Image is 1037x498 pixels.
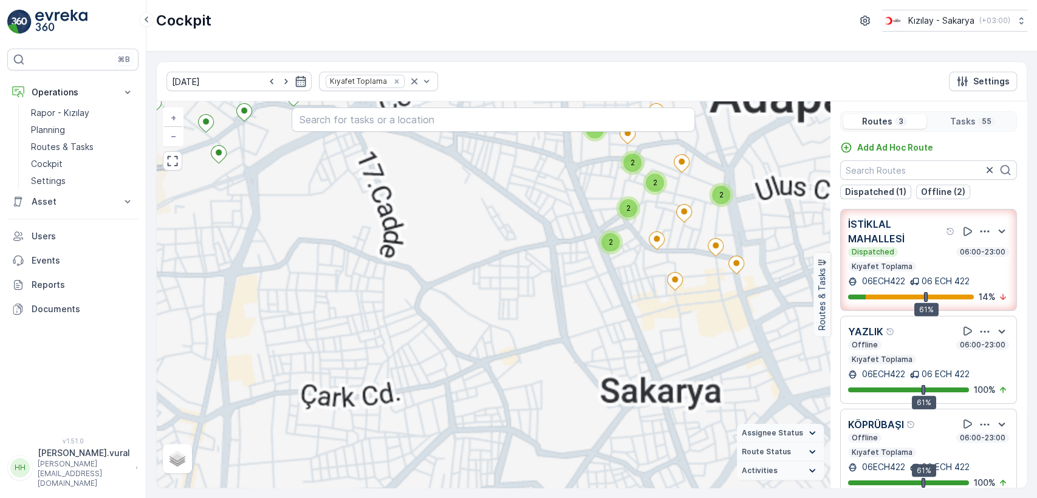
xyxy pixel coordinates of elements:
[171,112,176,123] span: +
[882,10,1027,32] button: Kızılay - Sakarya(+03:00)
[862,115,892,128] p: Routes
[848,217,943,246] p: İSTİKLAL MAHALLESİ
[912,396,936,409] div: 61%
[860,368,905,380] p: 06ECH422
[38,459,130,488] p: [PERSON_NAME][EMAIL_ADDRESS][DOMAIN_NAME]
[7,297,139,321] a: Documents
[32,196,114,208] p: Asset
[390,77,403,86] div: Remove Kıyafet Toplama
[10,458,30,477] div: HH
[974,477,996,489] p: 100 %
[912,464,936,477] div: 61%
[35,10,87,34] img: logo_light-DOdMpM7g.png
[7,224,139,248] a: Users
[164,445,191,472] a: Layers
[973,75,1010,87] p: Settings
[31,107,89,119] p: Rapor - Kızılay
[979,291,996,303] p: 14 %
[886,327,895,336] div: Help Tooltip Icon
[620,151,645,175] div: 2
[719,190,724,199] span: 2
[26,138,139,155] a: Routes & Tasks
[38,447,130,459] p: [PERSON_NAME].vural
[32,279,134,291] p: Reports
[737,462,824,480] summary: Activities
[643,171,667,195] div: 2
[709,183,733,207] div: 2
[737,424,824,443] summary: Assignee Status
[32,230,134,242] p: Users
[292,107,696,132] input: Search for tasks or a location
[32,303,134,315] p: Documents
[616,196,640,220] div: 2
[950,115,976,128] p: Tasks
[609,237,613,247] span: 2
[974,384,996,396] p: 100 %
[922,368,970,380] p: 06 ECH 422
[118,55,130,64] p: ⌘B
[848,324,883,339] p: YAZLIK
[653,178,657,187] span: 2
[840,160,1017,180] input: Search Routes
[7,80,139,104] button: Operations
[156,11,211,30] p: Cockpit
[626,203,631,213] span: 2
[164,127,182,145] a: Zoom Out
[857,142,933,154] p: Add Ad Hoc Route
[850,355,914,364] p: Kıyafet Toplama
[840,142,933,154] a: Add Ad Hoc Route
[31,175,66,187] p: Settings
[981,117,993,126] p: 55
[7,189,139,214] button: Asset
[7,447,139,488] button: HH[PERSON_NAME].vural[PERSON_NAME][EMAIL_ADDRESS][DOMAIN_NAME]
[171,131,177,141] span: −
[882,14,903,27] img: k%C4%B1z%C4%B1lay_DTAvauz.png
[7,10,32,34] img: logo
[922,461,970,473] p: 06 ECH 422
[946,227,956,236] div: Help Tooltip Icon
[916,185,970,199] button: Offline (2)
[7,437,139,445] span: v 1.51.0
[631,158,635,167] span: 2
[921,186,965,198] p: Offline (2)
[959,433,1007,443] p: 06:00-23:00
[850,433,879,443] p: Offline
[860,275,905,287] p: 06ECH422
[31,158,63,170] p: Cockpit
[32,254,134,267] p: Events
[840,185,911,199] button: Dispatched (1)
[908,15,974,27] p: Kızılay - Sakarya
[845,186,906,198] p: Dispatched (1)
[850,448,914,457] p: Kıyafet Toplama
[164,109,182,127] a: Zoom In
[166,72,312,91] input: dd/mm/yyyy
[897,117,905,126] p: 3
[959,340,1007,350] p: 06:00-23:00
[26,121,139,138] a: Planning
[860,461,905,473] p: 06ECH422
[7,273,139,297] a: Reports
[742,428,803,438] span: Assignee Status
[326,75,389,87] div: Kıyafet Toplama
[737,443,824,462] summary: Route Status
[7,248,139,273] a: Events
[850,340,879,350] p: Offline
[31,141,94,153] p: Routes & Tasks
[922,275,970,287] p: 06 ECH 422
[26,172,139,189] a: Settings
[32,86,114,98] p: Operations
[31,124,65,136] p: Planning
[742,466,778,476] span: Activities
[850,247,895,257] p: Dispatched
[848,417,904,432] p: KÖPRÜBAŞI
[906,420,916,429] div: Help Tooltip Icon
[26,104,139,121] a: Rapor - Kızılay
[914,303,939,316] div: 61%
[949,72,1017,91] button: Settings
[742,447,791,457] span: Route Status
[26,155,139,172] a: Cockpit
[598,230,623,254] div: 2
[850,262,914,271] p: Kıyafet Toplama
[816,268,828,331] p: Routes & Tasks
[979,16,1010,26] p: ( +03:00 )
